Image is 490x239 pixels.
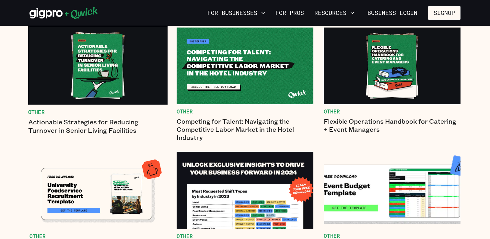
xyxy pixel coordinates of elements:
span: Other [324,233,461,239]
img: The only event budget template you need. [324,152,461,229]
a: OtherCompeting for Talent: Navigating the Competitive Labor Market in the Hotel Industry [177,28,313,142]
img: Actionable Strategies for Reducing Turnover in Senior Living Facilities [28,26,168,105]
span: Other [28,109,168,115]
span: Other [324,108,461,115]
span: Other [177,108,313,115]
p: Actionable Strategies for Reducing Turnover in Senior Living Facilities [28,118,168,134]
a: Business Login [362,6,423,20]
img: The State of Hospitality Staffing + 2024 Outlook [177,152,313,229]
a: OtherActionable Strategies for Reducing Turnover in Senior Living Facilities [28,26,168,142]
img: Foodservice and hospitality staff recruitment template [29,152,166,229]
a: OtherFlexible Operations Handbook for Catering + Event Managers [324,28,461,142]
p: Competing for Talent: Navigating the Competitive Labor Market in the Hotel Industry [177,117,313,142]
button: Signup [428,6,461,20]
button: For Businesses [205,7,268,18]
a: For Pros [273,7,307,18]
img: Competing for Talent: Navigating the Competitive Labor Market in the Hotel Industry [177,28,313,104]
p: Flexible Operations Handbook for Catering + Event Managers [324,117,461,133]
img: Flexible Operations Handbook for Catering + Event Managers [324,28,461,104]
button: Resources [312,7,357,18]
